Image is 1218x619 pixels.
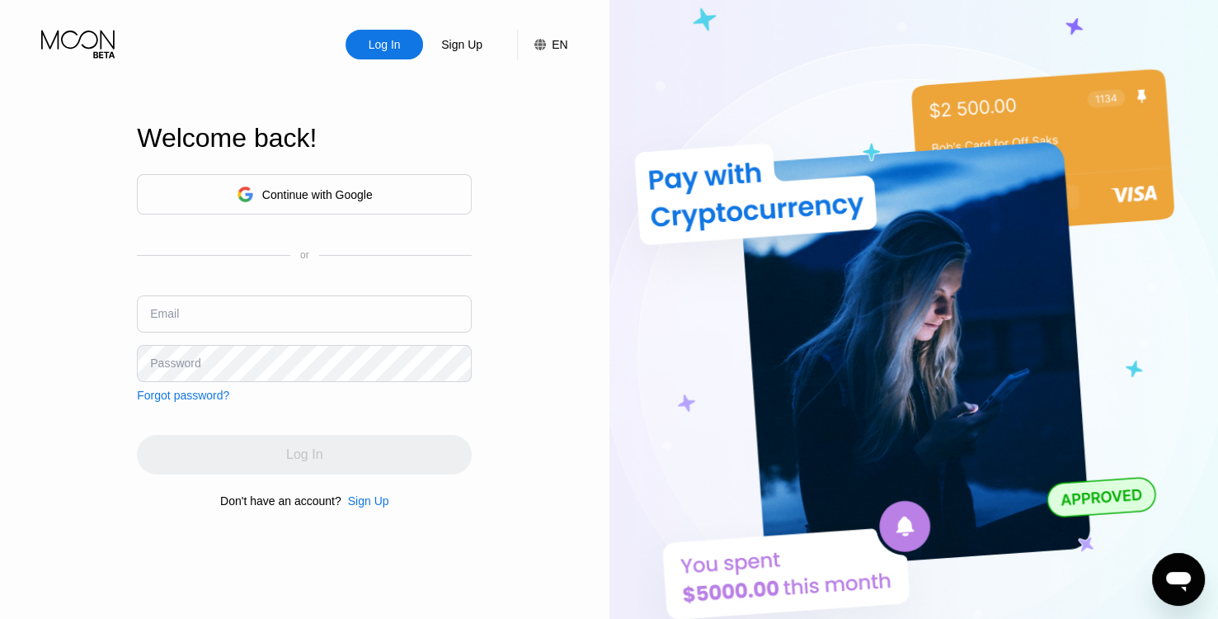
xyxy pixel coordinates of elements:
[423,30,501,59] div: Sign Up
[1152,553,1205,606] iframe: Кнопка запуска окна обмена сообщениями
[137,389,229,402] div: Forgot password?
[517,30,567,59] div: EN
[552,38,567,51] div: EN
[150,357,200,370] div: Password
[262,188,373,201] div: Continue with Google
[346,30,423,59] div: Log In
[348,494,389,508] div: Sign Up
[150,307,179,320] div: Email
[220,494,341,508] div: Don't have an account?
[300,249,309,261] div: or
[137,174,472,215] div: Continue with Google
[341,494,389,508] div: Sign Up
[137,123,472,154] div: Welcome back!
[367,36,402,53] div: Log In
[440,36,484,53] div: Sign Up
